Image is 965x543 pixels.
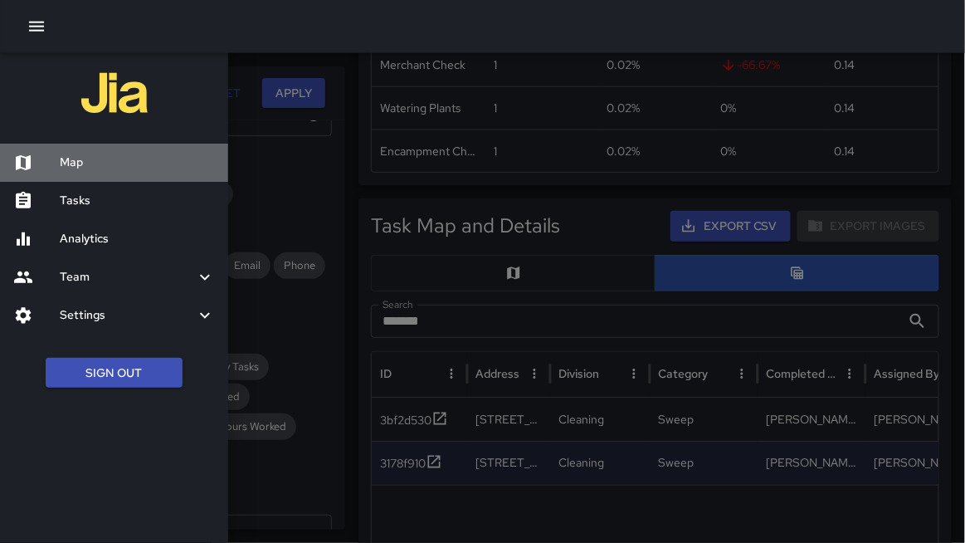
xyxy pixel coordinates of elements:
[60,306,195,325] h6: Settings
[81,60,148,126] img: jia-logo
[60,192,215,210] h6: Tasks
[60,268,195,286] h6: Team
[60,154,215,172] h6: Map
[60,230,215,248] h6: Analytics
[46,358,183,389] button: Sign Out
